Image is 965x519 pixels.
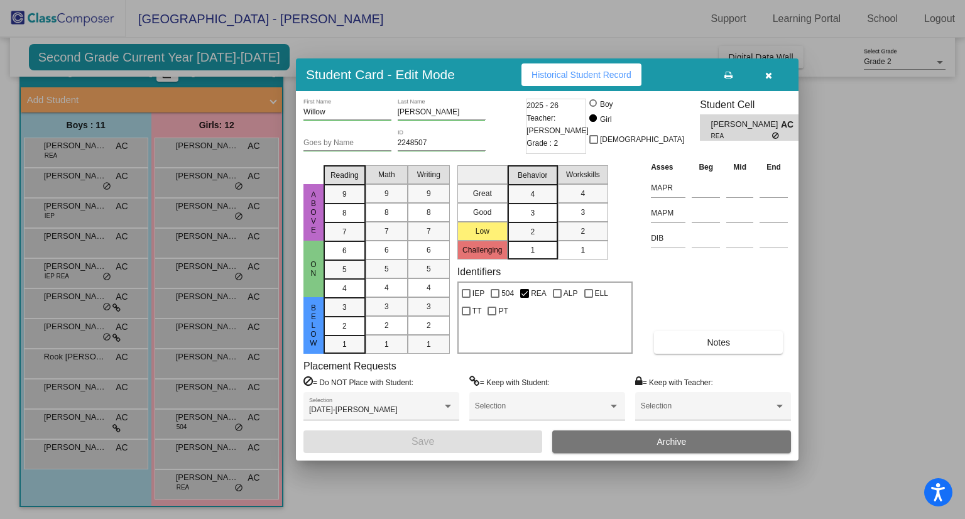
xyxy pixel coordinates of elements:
span: Reading [330,170,359,181]
span: 4 [581,188,585,199]
span: IEP [472,286,484,301]
span: 5 [342,264,347,275]
span: 4 [384,282,389,293]
span: 8 [427,207,431,218]
span: 3 [384,301,389,312]
span: [DATE]-[PERSON_NAME] [309,405,397,414]
input: assessment [651,204,685,222]
span: 7 [427,226,431,237]
span: Historical Student Record [532,70,631,80]
span: 504 [501,286,514,301]
span: 9 [427,188,431,199]
span: Above [308,190,319,234]
span: 5 [384,263,389,275]
label: = Do NOT Place with Student: [303,376,413,388]
label: Identifiers [457,266,501,278]
span: 3 [530,207,535,219]
span: 1 [530,244,535,256]
span: Teacher: [PERSON_NAME] [526,112,589,137]
span: 9 [384,188,389,199]
span: 2 [581,226,585,237]
h3: Student Cell [700,99,809,111]
span: 3 [427,301,431,312]
th: Mid [723,160,756,174]
div: Boy [599,99,613,110]
span: TT [472,303,482,319]
span: Below [308,303,319,347]
span: AC [781,118,799,131]
span: ELL [595,286,608,301]
label: Placement Requests [303,360,396,372]
span: 7 [342,226,347,238]
span: 1 [342,339,347,350]
span: 4 [530,188,535,200]
span: Behavior [518,170,547,181]
button: Historical Student Record [521,63,641,86]
span: 1 [427,339,431,350]
th: Asses [648,160,689,174]
span: [DEMOGRAPHIC_DATA] [600,132,684,147]
span: [PERSON_NAME] [711,118,781,131]
label: = Keep with Student: [469,376,550,388]
button: Notes [654,331,783,354]
span: 2 [530,226,535,238]
span: 3 [581,207,585,218]
span: Workskills [566,169,600,180]
span: On [308,260,319,278]
h3: Student Card - Edit Mode [306,67,455,82]
th: End [756,160,791,174]
span: ALP [564,286,578,301]
span: 2 [342,320,347,332]
button: Archive [552,430,791,453]
span: REA [711,131,772,141]
input: assessment [651,229,685,248]
span: 3 [342,302,347,313]
th: Beg [689,160,723,174]
input: assessment [651,178,685,197]
span: Math [378,169,395,180]
span: 6 [384,244,389,256]
span: Grade : 2 [526,137,558,150]
span: 8 [342,207,347,219]
input: goes by name [303,139,391,148]
span: 9 [342,188,347,200]
span: 6 [427,244,431,256]
span: 5 [427,263,431,275]
span: 7 [384,226,389,237]
span: Archive [657,437,687,447]
span: 2 [384,320,389,331]
span: 4 [342,283,347,294]
span: 4 [427,282,431,293]
span: 1 [581,244,585,256]
span: 2025 - 26 [526,99,559,112]
span: 8 [384,207,389,218]
button: Save [303,430,542,453]
span: Save [412,436,434,447]
span: Notes [707,337,730,347]
span: 6 [342,245,347,256]
span: Writing [417,169,440,180]
label: = Keep with Teacher: [635,376,713,388]
span: PT [498,303,508,319]
span: 1 [384,339,389,350]
span: REA [531,286,547,301]
div: Girl [599,114,612,125]
input: Enter ID [398,139,486,148]
span: 2 [427,320,431,331]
